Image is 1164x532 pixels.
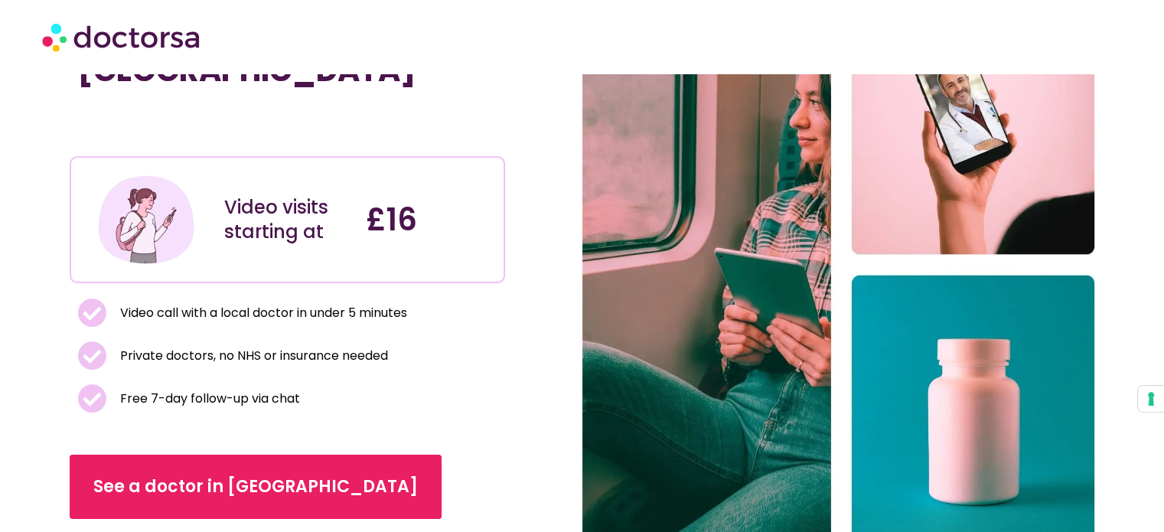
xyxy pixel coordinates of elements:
[70,455,442,519] a: See a doctor in [GEOGRAPHIC_DATA]
[116,302,407,324] span: Video call with a local doctor in under 5 minutes
[77,122,497,141] iframe: Customer reviews powered by Trustpilot
[1138,386,1164,412] button: Your consent preferences for tracking technologies
[116,345,388,367] span: Private doctors, no NHS or insurance needed
[77,104,307,122] iframe: Customer reviews powered by Trustpilot
[366,201,492,238] h4: £16
[93,475,418,499] span: See a doctor in [GEOGRAPHIC_DATA]
[224,195,351,244] div: Video visits starting at
[96,169,197,270] img: Illustration depicting a young woman in a casual outfit, engaged with her smartphone. She has a p...
[116,388,300,410] span: Free 7-day follow-up via chat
